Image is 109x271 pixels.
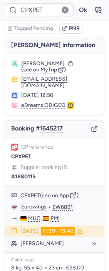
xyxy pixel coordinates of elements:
button: Tagged Pending [5,24,56,34]
button: A1880115 [11,174,35,180]
button: Ok [77,4,89,16]
span: Tagged Pending [14,25,53,32]
input: PNR Reference [5,3,74,17]
div: ( ) [20,192,98,199]
span: see on MyTrip [23,66,57,73]
h4: [PERSON_NAME] information [5,37,104,54]
button: PNR [59,24,82,34]
span: Supplier booking ID [20,164,67,171]
div: Cabin bags [11,257,98,263]
button: [EMAIL_ADDRESS][DOMAIN_NAME] [21,76,98,88]
figure: EW airline logo [11,203,18,210]
figure: 1L airline logo [11,144,18,151]
span: MUC [28,215,40,222]
span: PMI [50,215,60,222]
div: [DATE], [20,227,83,235]
button: [PERSON_NAME] [20,240,98,247]
div: [DATE] 12:56 [21,92,98,99]
span: PNR [69,25,80,32]
button: CPXPET [11,154,31,160]
button: 1645217 [40,125,63,132]
a: Eurowings [21,203,47,210]
div: • [21,203,98,210]
button: (see on MyTrip) [21,67,66,73]
span: CP reference [21,144,54,150]
button: EW6891 [52,204,73,211]
div: - [20,215,98,222]
time: 11:30 - 13:40 [41,227,75,235]
span: [PERSON_NAME] [21,60,65,67]
button: see on App [42,193,69,199]
span: eDreams ODIGEO [21,102,65,109]
button: CPXPET [20,192,40,199]
span: Booking # [11,125,63,132]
